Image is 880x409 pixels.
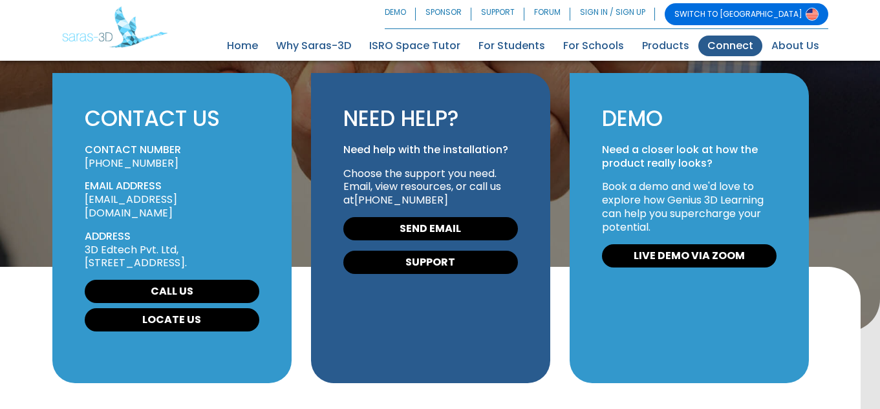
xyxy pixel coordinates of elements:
p: NEED HELP? [343,105,518,133]
a: SUPPORT [471,3,524,25]
p: Book a demo and we'd love to explore how Genius 3D Learning can help you supercharge your potential. [602,180,777,234]
a: Home [218,36,267,56]
h1: CONTACT US [85,105,259,133]
img: Switch to USA [806,8,819,21]
a: For Students [469,36,554,56]
p: Need a closer look at how the product really looks? [602,143,777,171]
a: ISRO Space Tutor [360,36,469,56]
a: Why Saras-3D [267,36,360,56]
img: Saras 3D [62,6,167,48]
p: ADDRESS [85,230,259,244]
a: SEND EMAIL [343,217,518,240]
a: For Schools [554,36,633,56]
a: LOCATE US [85,308,259,331]
a: [EMAIL_ADDRESS][DOMAIN_NAME] [85,192,177,220]
p: CONTACT NUMBER [85,143,259,157]
a: SUPPORT [343,251,518,274]
p: Need help with the installation? [343,143,518,157]
a: SIGN IN / SIGN UP [570,3,655,25]
a: Products [633,36,698,56]
p: Choose the support you need. Email, view resources, or call us at [343,167,518,207]
a: CALL US [85,280,259,303]
p: DEMO [602,105,777,133]
p: EMAIL ADDRESS [85,180,259,193]
a: [PHONE_NUMBER] [85,156,178,171]
a: About Us [762,36,828,56]
p: 3D Edtech Pvt. Ltd, [STREET_ADDRESS]. [85,244,259,271]
a: [PHONE_NUMBER] [354,193,448,207]
a: SPONSOR [416,3,471,25]
a: FORUM [524,3,570,25]
a: DEMO [385,3,416,25]
a: LIVE DEMO VIA ZOOM [602,244,777,267]
a: Connect [698,36,762,56]
a: SWITCH TO [GEOGRAPHIC_DATA] [665,3,828,25]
